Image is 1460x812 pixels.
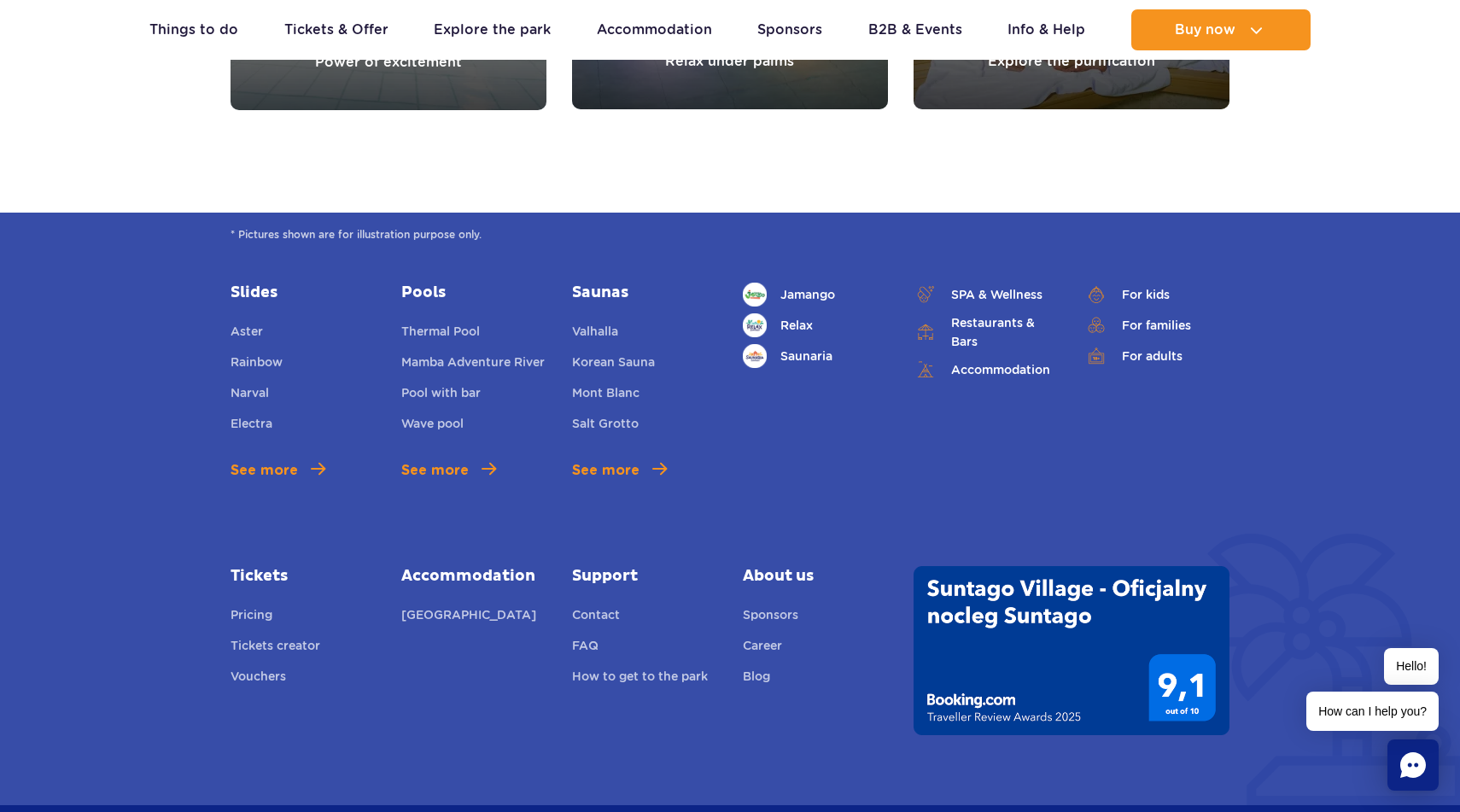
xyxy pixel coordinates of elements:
[401,460,496,481] a: See more
[572,605,620,629] a: Contact
[401,322,480,346] a: Thermal Pool
[868,9,962,50] a: B2B & Events
[743,283,888,307] a: Jamango
[743,344,888,368] a: Saunaria
[231,355,283,369] span: Rainbow
[231,566,376,587] a: Tickets
[572,322,618,346] a: Valhalla
[231,386,269,400] span: Narval
[1084,344,1229,368] a: For adults
[231,414,272,438] a: Electra
[757,9,822,50] a: Sponsors
[231,636,320,660] a: Tickets creator
[743,636,782,660] a: Career
[572,353,655,377] a: Korean Sauna
[401,283,546,303] a: Pools
[231,322,263,346] a: Aster
[1084,283,1229,307] a: For kids
[743,313,888,337] a: Relax
[231,283,376,303] a: Slides
[743,605,798,629] a: Sponsors
[401,414,464,438] a: Wave pool
[1084,313,1229,337] a: For families
[231,667,286,691] a: Vouchers
[572,383,639,407] a: Mont Blanc
[743,566,888,587] span: About us
[1007,9,1085,50] a: Info & Help
[231,226,1230,243] span: * Pictures shown are for illustration purpose only.
[1131,9,1311,50] button: Buy now
[1175,22,1235,38] span: Buy now
[231,383,269,407] a: Narval
[401,566,546,587] a: Accommodation
[572,460,667,481] a: See more
[401,605,536,629] a: [GEOGRAPHIC_DATA]
[401,353,545,377] a: Mamba Adventure River
[231,460,325,481] a: See more
[572,636,599,660] a: FAQ
[572,566,717,587] a: Support
[231,324,263,338] span: Aster
[231,605,272,629] a: Pricing
[572,414,639,438] a: Salt Grotto
[572,460,639,481] span: See more
[401,460,469,481] span: See more
[914,358,1059,382] a: Accommodation
[1306,692,1439,731] span: How can I help you?
[914,283,1059,307] a: SPA & Wellness
[1387,739,1439,791] div: Chat
[572,283,717,303] a: Saunas
[284,9,388,50] a: Tickets & Offer
[780,285,835,304] span: Jamango
[401,383,481,407] a: Pool with bar
[1384,648,1439,685] span: Hello!
[914,313,1059,351] a: Restaurants & Bars
[914,566,1229,735] img: Traveller Review Awards 2025' od Booking.com dla Suntago Village - wynik 9.1/10
[597,9,712,50] a: Accommodation
[572,667,708,691] a: How to get to the park
[231,460,298,481] span: See more
[149,9,238,50] a: Things to do
[434,9,551,50] a: Explore the park
[743,667,770,691] a: Blog
[231,353,283,377] a: Rainbow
